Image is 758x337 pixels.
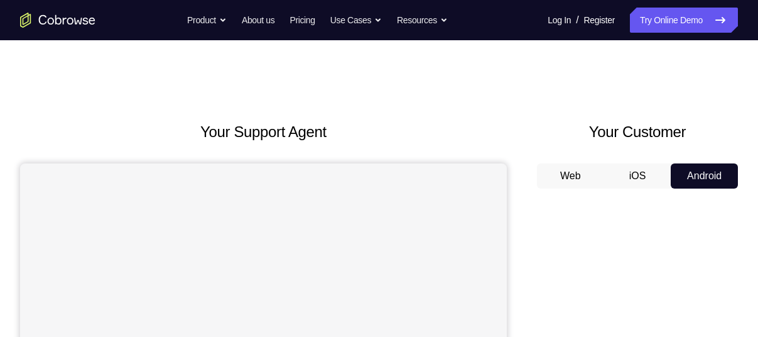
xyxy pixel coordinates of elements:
a: Register [584,8,615,33]
h2: Your Support Agent [20,121,507,143]
button: Web [537,163,604,189]
button: Resources [397,8,448,33]
a: Pricing [290,8,315,33]
a: About us [242,8,274,33]
h2: Your Customer [537,121,738,143]
a: Try Online Demo [630,8,738,33]
a: Go to the home page [20,13,95,28]
button: iOS [604,163,671,189]
button: Use Cases [330,8,382,33]
a: Log In [548,8,571,33]
button: Android [671,163,738,189]
button: Product [187,8,227,33]
span: / [576,13,578,28]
